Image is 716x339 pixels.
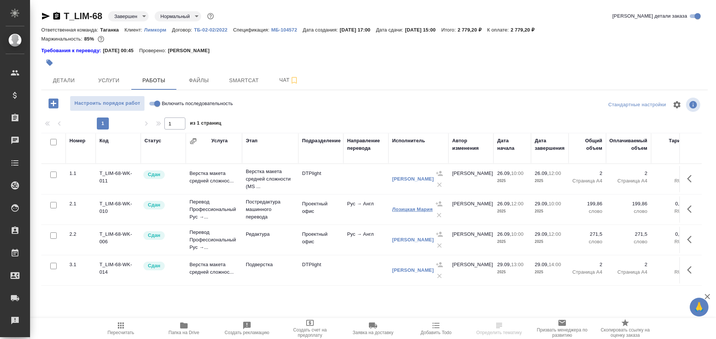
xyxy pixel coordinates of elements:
p: 2025 [497,208,527,215]
p: 16 [655,170,685,177]
button: Здесь прячутся важные кнопки [683,261,701,279]
p: Таганка [100,27,125,33]
span: Включить последовательность [162,100,233,107]
div: Направление перевода [347,137,385,152]
span: Детали [46,76,82,85]
span: Чат [271,75,307,85]
div: Менеджер проверил работу исполнителя, передает ее на следующий этап [143,231,182,241]
td: [PERSON_NAME] [448,166,493,192]
p: Договор: [172,27,194,33]
p: Страница А4 [572,268,602,276]
p: 29.09, [535,262,549,267]
td: T_LIM-68-WK-006 [96,227,141,253]
p: Проверено: [139,47,168,54]
p: 199,86 [572,200,602,208]
button: Завершен [112,13,139,20]
p: 85% [84,36,96,42]
td: Верстка макета средней сложнос... [186,166,242,192]
p: Сдан [148,262,160,270]
button: Настроить порядок работ [70,96,145,111]
td: [PERSON_NAME] [448,196,493,223]
p: RUB [655,238,685,246]
div: Дата начала [497,137,527,152]
div: Исполнитель [392,137,425,145]
p: МБ-104572 [271,27,303,33]
a: [PERSON_NAME] [392,267,434,273]
button: Добавить тэг [41,54,58,71]
td: [PERSON_NAME] [448,227,493,253]
p: RUB [655,268,685,276]
p: 12:00 [549,170,561,176]
p: 26.09, [497,170,511,176]
td: Проектный офис [298,196,343,223]
p: 2 [610,261,647,268]
p: Маржинальность: [41,36,84,42]
td: T_LIM-68-WK-014 [96,257,141,283]
button: Доп статусы указывают на важность/срочность заказа [206,11,215,21]
p: 10:00 [511,231,523,237]
span: Файлы [181,76,217,85]
p: 2025 [497,268,527,276]
td: Верстка макета средней сложнос... [186,257,242,283]
p: 2025 [535,177,565,185]
td: DTPlight [298,166,343,192]
a: [PERSON_NAME] [392,237,434,243]
p: слово [572,238,602,246]
button: 337.47 RUB; [96,34,106,44]
p: ТБ-02-02/2022 [194,27,233,33]
div: Этап [246,137,257,145]
p: [DATE] 15:00 [405,27,441,33]
p: [PERSON_NAME] [168,47,215,54]
p: Лимкорм [144,27,172,33]
td: Перевод Профессиональный Рус →... [186,225,242,255]
div: Общий объем [572,137,602,152]
p: 2025 [497,177,527,185]
p: слово [610,238,647,246]
p: 29.09, [497,262,511,267]
div: Менеджер проверил работу исполнителя, передает ее на следующий этап [143,200,182,210]
p: Верстка макета средней сложности (MS ... [246,168,295,190]
p: 2 [610,170,647,177]
div: Код [99,137,108,145]
p: слово [572,208,602,215]
p: Сдан [148,232,160,239]
div: Менеджер проверил работу исполнителя, передает ее на следующий этап [143,170,182,180]
a: ТБ-02-02/2022 [194,26,233,33]
p: 2 779,20 ₽ [457,27,487,33]
div: split button [606,99,668,111]
a: T_LIM-68 [64,11,102,21]
td: DTPlight [298,257,343,283]
p: 12:00 [549,231,561,237]
td: Рус → Англ [343,196,388,223]
p: Редактура [246,231,295,238]
p: Ответственная команда: [41,27,100,33]
td: Проектный офис [298,227,343,253]
svg: Подписаться [290,76,299,85]
p: RUB [655,177,685,185]
p: 2025 [497,238,527,246]
div: Автор изменения [452,137,490,152]
p: 26.09, [497,201,511,206]
div: Менеджер проверил работу исполнителя, передает ее на следующий этап [143,261,182,271]
p: слово [610,208,647,215]
span: 🙏 [693,299,705,315]
div: Услуга [211,137,227,145]
div: Завершен [155,11,201,21]
p: 14:00 [549,262,561,267]
p: Сдан [148,201,160,209]
p: 29.09, [535,231,549,237]
div: Дата завершения [535,137,565,152]
button: Скопировать ссылку [52,12,61,21]
a: [PERSON_NAME] [392,176,434,182]
p: 2025 [535,208,565,215]
span: Настроить порядок работ [74,99,141,108]
p: Итого: [441,27,457,33]
p: RUB [655,208,685,215]
button: Скопировать ссылку для ЯМессенджера [41,12,50,21]
button: Добавить работу [43,96,64,111]
p: 26.09, [497,231,511,237]
a: Лимкорм [144,26,172,33]
p: 271,5 [610,231,647,238]
p: 271,5 [572,231,602,238]
div: 3.1 [69,261,92,268]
